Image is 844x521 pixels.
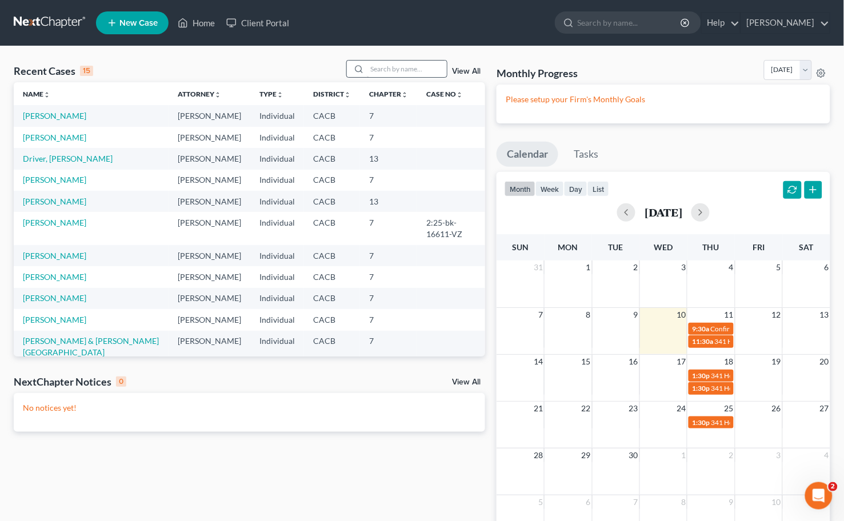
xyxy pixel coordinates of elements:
[723,402,735,415] span: 25
[703,242,719,252] span: Thu
[711,384,813,392] span: 341 Hearing for [PERSON_NAME]
[23,251,86,260] a: [PERSON_NAME]
[775,260,782,274] span: 5
[563,142,609,167] a: Tasks
[533,402,544,415] span: 21
[633,308,639,322] span: 9
[426,90,463,98] a: Case Nounfold_more
[169,191,250,212] td: [PERSON_NAME]
[753,242,765,252] span: Fri
[23,315,86,324] a: [PERSON_NAME]
[360,148,417,169] td: 13
[169,212,250,245] td: [PERSON_NAME]
[169,288,250,309] td: [PERSON_NAME]
[80,66,93,76] div: 15
[23,272,86,282] a: [PERSON_NAME]
[728,260,735,274] span: 4
[829,482,838,491] span: 2
[23,197,86,206] a: [PERSON_NAME]
[169,266,250,287] td: [PERSON_NAME]
[277,91,283,98] i: unfold_more
[680,448,687,462] span: 1
[23,90,50,98] a: Nameunfold_more
[533,448,544,462] span: 28
[23,402,476,414] p: No notices yet!
[723,355,735,368] span: 18
[169,105,250,126] td: [PERSON_NAME]
[304,191,360,212] td: CACB
[360,288,417,309] td: 7
[585,308,592,322] span: 8
[505,181,535,197] button: month
[250,148,304,169] td: Individual
[304,212,360,245] td: CACB
[805,482,833,510] iframe: Intercom live chat
[304,309,360,330] td: CACB
[728,495,735,509] span: 9
[369,90,408,98] a: Chapterunfold_more
[585,260,592,274] span: 1
[250,288,304,309] td: Individual
[313,90,351,98] a: Districtunfold_more
[360,191,417,212] td: 13
[119,19,158,27] span: New Case
[360,212,417,245] td: 7
[172,13,221,33] a: Home
[367,61,447,77] input: Search by name...
[417,212,485,245] td: 2:25-bk-16611-VZ
[169,170,250,191] td: [PERSON_NAME]
[360,266,417,287] td: 7
[633,260,639,274] span: 2
[304,331,360,363] td: CACB
[169,148,250,169] td: [PERSON_NAME]
[741,13,830,33] a: [PERSON_NAME]
[304,288,360,309] td: CACB
[609,242,623,252] span: Tue
[564,181,587,197] button: day
[533,355,544,368] span: 14
[259,90,283,98] a: Typeunfold_more
[823,448,830,462] span: 4
[401,91,408,98] i: unfold_more
[533,260,544,274] span: 31
[23,154,113,163] a: Driver, [PERSON_NAME]
[692,371,710,380] span: 1:30p
[628,402,639,415] span: 23
[23,218,86,227] a: [PERSON_NAME]
[23,175,86,185] a: [PERSON_NAME]
[585,495,592,509] span: 6
[360,105,417,126] td: 7
[304,105,360,126] td: CACB
[714,337,817,346] span: 341 Hearing for [PERSON_NAME]
[250,245,304,266] td: Individual
[711,371,813,380] span: 341 Hearing for [PERSON_NAME]
[250,191,304,212] td: Individual
[692,324,709,333] span: 9:30a
[692,337,713,346] span: 11:30a
[771,402,782,415] span: 26
[512,242,529,252] span: Sun
[819,308,830,322] span: 13
[506,94,821,105] p: Please setup your Firm's Monthly Goals
[304,127,360,148] td: CACB
[360,309,417,330] td: 7
[675,355,687,368] span: 17
[702,13,740,33] a: Help
[723,308,735,322] span: 11
[250,266,304,287] td: Individual
[497,66,578,80] h3: Monthly Progress
[178,90,221,98] a: Attorneyunfold_more
[14,64,93,78] div: Recent Cases
[799,242,814,252] span: Sat
[360,127,417,148] td: 7
[558,242,578,252] span: Mon
[43,91,50,98] i: unfold_more
[692,384,710,392] span: 1:30p
[452,378,481,386] a: View All
[587,181,609,197] button: list
[360,170,417,191] td: 7
[535,181,564,197] button: week
[692,418,710,427] span: 1:30p
[250,309,304,330] td: Individual
[23,336,159,357] a: [PERSON_NAME] & [PERSON_NAME][GEOGRAPHIC_DATA]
